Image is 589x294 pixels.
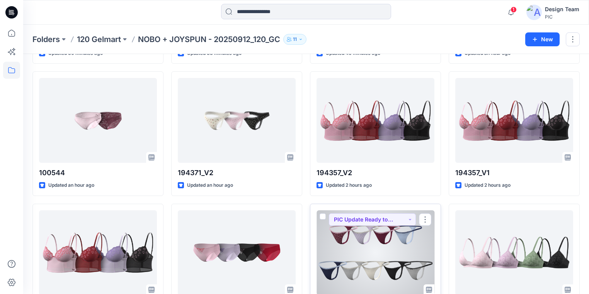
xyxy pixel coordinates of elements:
[545,14,579,20] div: PIC
[293,35,297,44] p: 11
[317,167,434,178] p: 194357_V2
[187,181,233,189] p: Updated an hour ago
[545,5,579,14] div: Design Team
[39,167,157,178] p: 100544
[526,5,542,20] img: avatar
[525,32,560,46] button: New
[283,34,306,45] button: 11
[511,7,517,13] span: 1
[39,78,157,163] a: 100544
[48,181,94,189] p: Updated an hour ago
[138,34,280,45] p: NOBO + JOYSPUN - 20250912_120_GC
[317,78,434,163] a: 194357_V2
[465,181,511,189] p: Updated 2 hours ago
[455,167,573,178] p: 194357_V1
[326,181,372,189] p: Updated 2 hours ago
[178,167,296,178] p: 194371_V2
[32,34,60,45] a: Folders
[77,34,121,45] a: 120 Gelmart
[455,78,573,163] a: 194357_V1
[178,78,296,163] a: 194371_V2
